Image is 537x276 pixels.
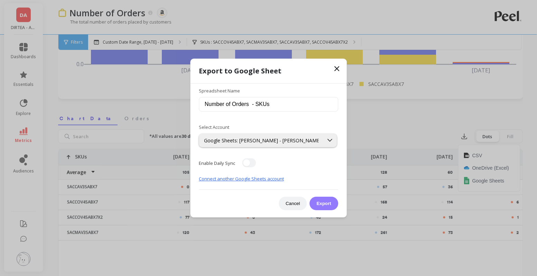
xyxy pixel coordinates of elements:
span: Enable Daily Sync [199,160,235,166]
div: Google Sheets: [PERSON_NAME] - [PERSON_NAME] [204,137,318,144]
a: Connect another Google Sheets account [199,176,284,182]
label: Spreadsheet Name [199,88,338,95]
button: Cancel [279,197,307,210]
label: Select Account [199,124,338,131]
h1: Export to Google Sheet [199,66,338,76]
input: e.g. Number of Orders - SKUs [199,97,338,112]
button: Export [310,197,338,210]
